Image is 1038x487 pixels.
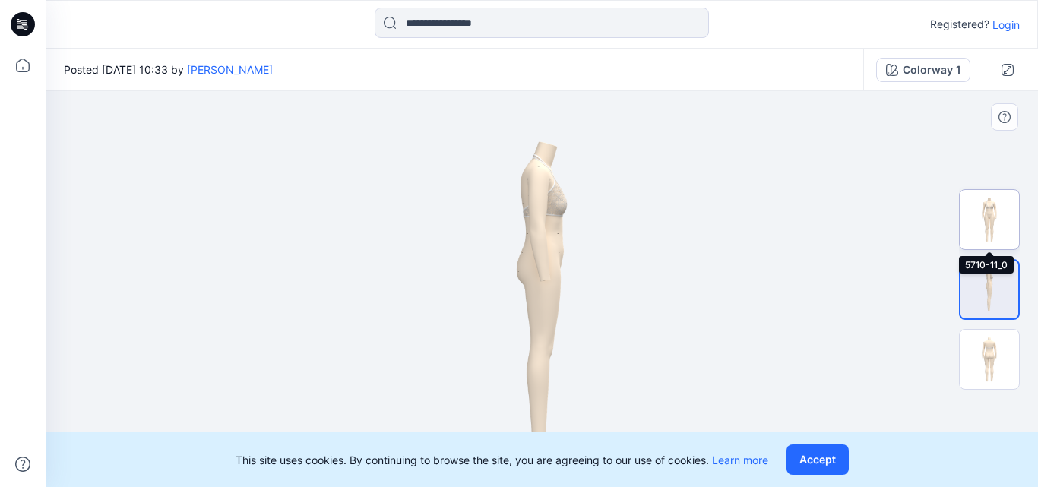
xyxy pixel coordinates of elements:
button: Accept [786,444,849,475]
button: Colorway 1 [876,58,970,82]
p: Login [992,17,1020,33]
span: Posted [DATE] 10:33 by [64,62,273,77]
a: [PERSON_NAME] [187,63,273,76]
img: 5710-11_2 [960,330,1019,389]
a: Learn more [712,454,768,466]
img: 5710-11_0 [960,190,1019,249]
p: Registered? [930,15,989,33]
img: eyJhbGciOiJIUzI1NiIsImtpZCI6IjAiLCJzbHQiOiJzZXMiLCJ0eXAiOiJKV1QifQ.eyJkYXRhIjp7InR5cGUiOiJzdG9yYW... [402,91,682,487]
p: This site uses cookies. By continuing to browse the site, you are agreeing to our use of cookies. [236,452,768,468]
div: Colorway 1 [903,62,960,78]
img: 5710-11_1 [960,261,1018,318]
